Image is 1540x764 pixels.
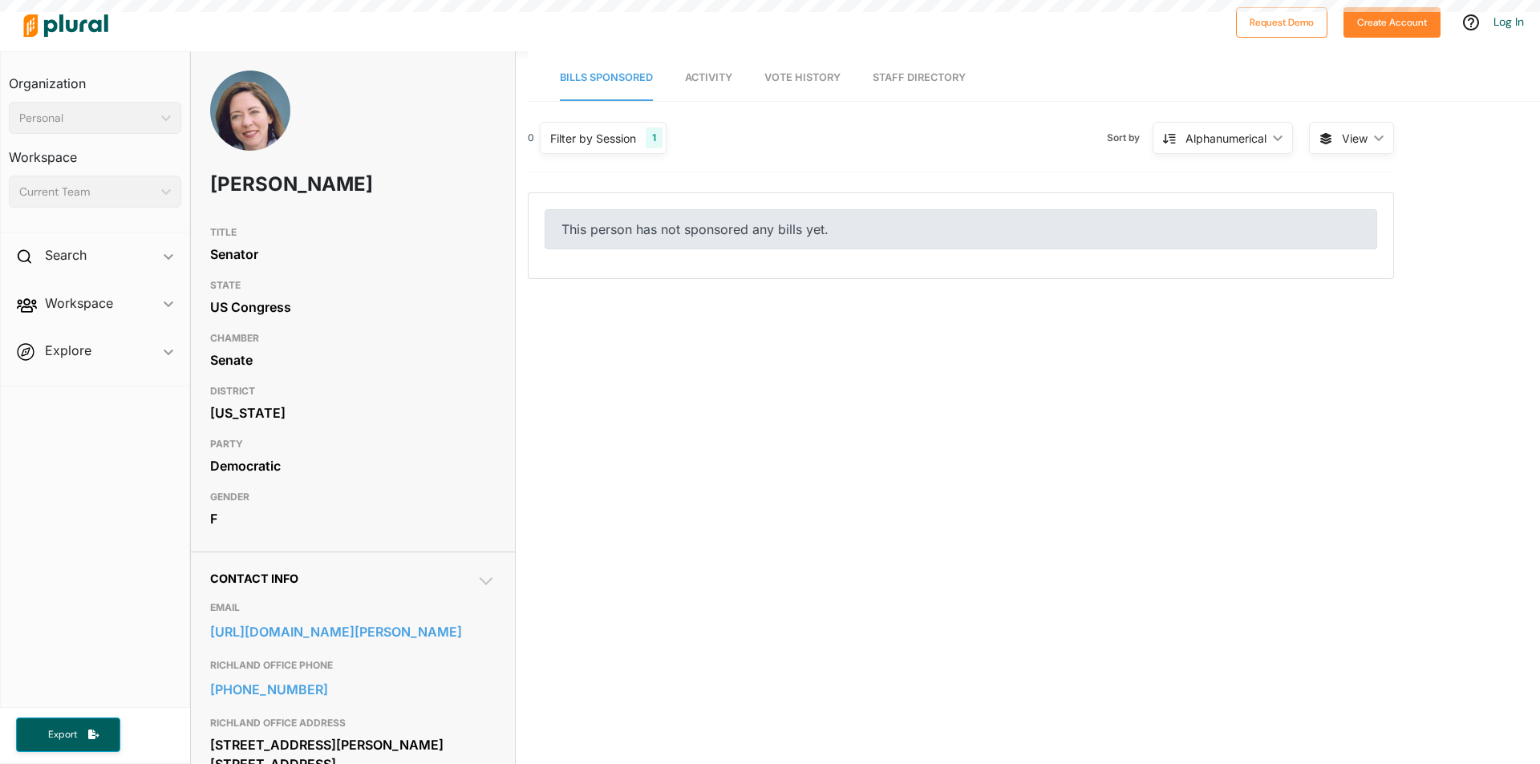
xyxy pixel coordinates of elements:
h3: Workspace [9,134,181,169]
h2: Search [45,246,87,264]
span: View [1342,130,1368,147]
button: Export [16,718,120,752]
a: Bills Sponsored [560,55,653,101]
h3: PARTY [210,435,496,454]
h3: TITLE [210,223,496,242]
div: [US_STATE] [210,401,496,425]
div: Filter by Session [550,130,636,147]
a: Request Demo [1236,13,1327,30]
div: Senate [210,348,496,372]
h3: GENDER [210,487,496,507]
div: Senator [210,242,496,266]
span: Contact Info [210,572,298,585]
a: Create Account [1343,13,1441,30]
div: 1 [646,127,663,148]
div: 0 [528,131,534,145]
div: US Congress [210,295,496,319]
h1: [PERSON_NAME] [210,160,381,208]
span: Export [37,728,88,742]
a: [PHONE_NUMBER] [210,677,496,701]
div: This person has not sponsored any bills yet. [545,209,1377,249]
a: Log In [1493,14,1524,29]
a: Staff Directory [873,55,966,101]
span: Bills Sponsored [560,71,653,83]
div: Current Team [19,184,155,200]
h3: RICHLAND OFFICE PHONE [210,656,496,675]
button: Request Demo [1236,7,1327,38]
a: [URL][DOMAIN_NAME][PERSON_NAME] [210,620,496,644]
span: Sort by [1107,131,1153,145]
h3: CHAMBER [210,329,496,348]
span: Vote History [764,71,841,83]
div: Personal [19,110,155,127]
div: F [210,507,496,531]
h3: STATE [210,276,496,295]
img: Headshot of Maria Cantwell [210,71,290,168]
h3: DISTRICT [210,382,496,401]
a: Activity [685,55,732,101]
h3: Organization [9,60,181,95]
a: Vote History [764,55,841,101]
button: Create Account [1343,7,1441,38]
h3: RICHLAND OFFICE ADDRESS [210,713,496,733]
span: Activity [685,71,732,83]
h3: EMAIL [210,598,496,617]
div: Democratic [210,454,496,478]
div: Alphanumerical [1185,130,1266,147]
